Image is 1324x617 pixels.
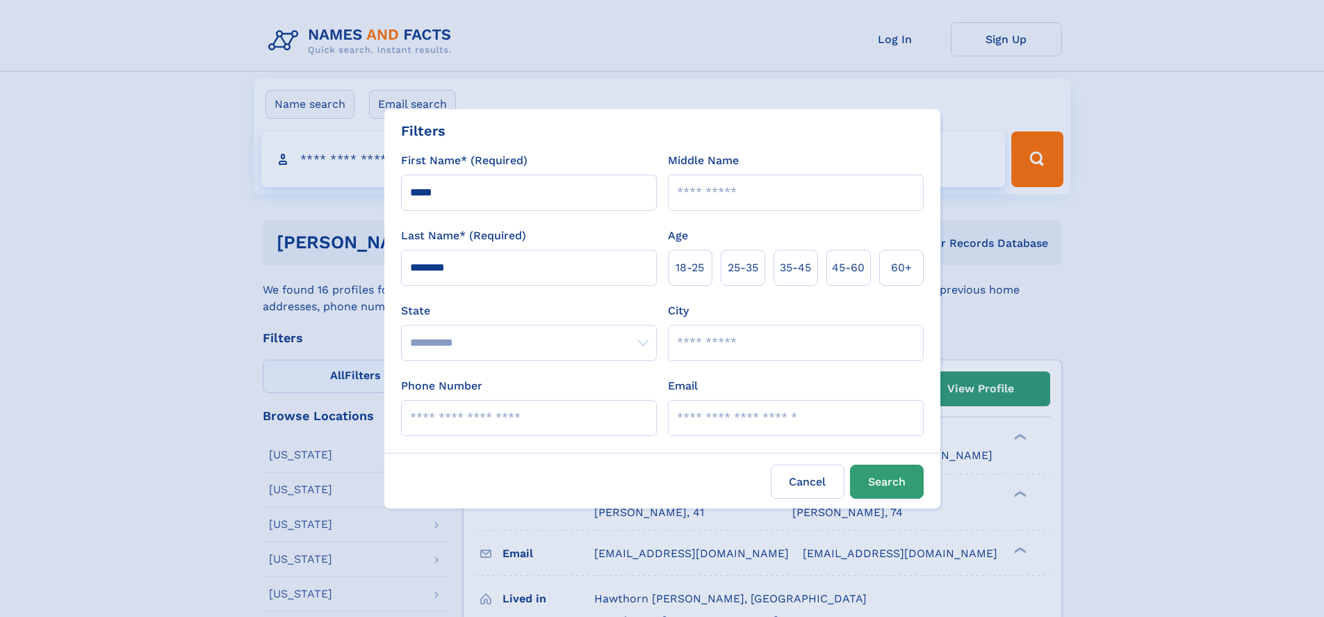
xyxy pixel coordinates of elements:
[401,152,528,169] label: First Name* (Required)
[401,120,446,141] div: Filters
[401,227,526,244] label: Last Name* (Required)
[771,465,844,499] label: Cancel
[668,303,689,319] label: City
[780,259,811,276] span: 35‑45
[401,303,657,319] label: State
[832,259,865,276] span: 45‑60
[401,378,482,394] label: Phone Number
[676,259,704,276] span: 18‑25
[728,259,758,276] span: 25‑35
[891,259,912,276] span: 60+
[668,152,739,169] label: Middle Name
[850,465,924,499] button: Search
[668,227,688,244] label: Age
[668,378,698,394] label: Email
